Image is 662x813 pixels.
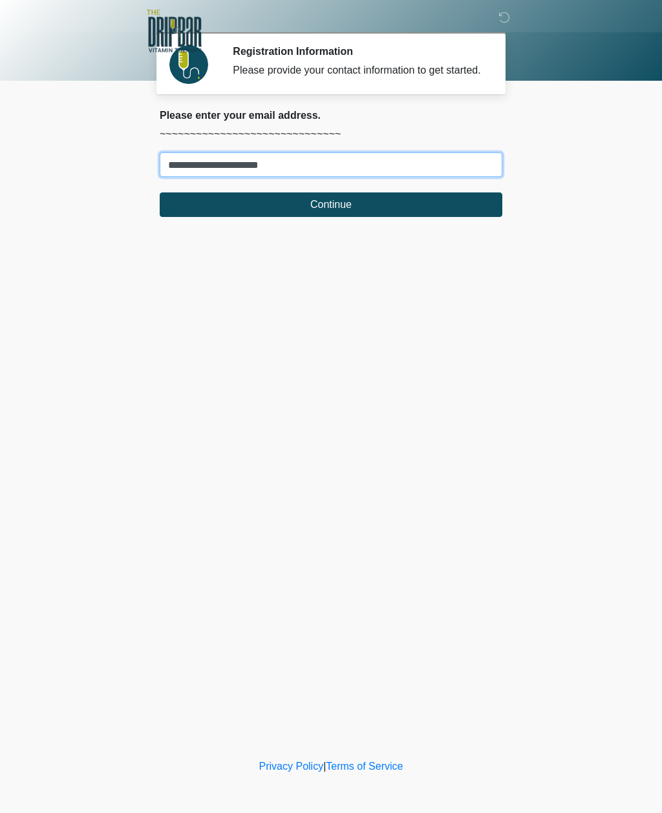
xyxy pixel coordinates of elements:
a: Terms of Service [326,761,403,772]
img: Agent Avatar [169,45,208,84]
h2: Please enter your email address. [160,109,502,121]
button: Continue [160,192,502,217]
a: Privacy Policy [259,761,324,772]
a: | [323,761,326,772]
p: ~~~~~~~~~~~~~~~~~~~~~~~~~~~~~~ [160,127,502,142]
div: Please provide your contact information to get started. [233,63,483,78]
img: The DRIPBaR - Alamo Ranch SATX Logo [147,10,202,52]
